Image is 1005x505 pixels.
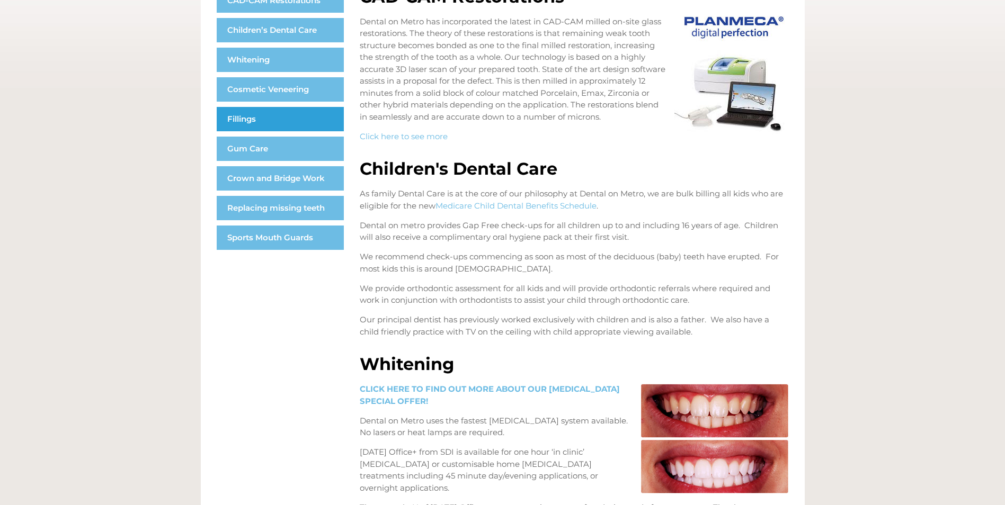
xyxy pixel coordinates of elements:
a: Children’s Dental Care [217,18,344,42]
p: Dental on metro provides Gap Free check-ups for all children up to and including 16 years of age.... [360,220,789,244]
p: [DATE] Office+ from SDI is available for one hour ‘in clinic’ [MEDICAL_DATA] or customisable home... [360,446,789,494]
a: Sports Mouth Guards [217,226,344,250]
h2: Whitening [360,356,789,373]
p: We provide orthodontic assessment for all kids and will provide orthodontic referrals where requi... [360,283,789,306]
h2: Children's Dental Care [360,160,789,177]
a: Fillings [217,107,344,131]
a: Click here to see more [360,131,448,141]
p: Dental on Metro uses the fastest [MEDICAL_DATA] system available. No lasers or heat lamps are req... [360,415,789,439]
a: Medicare Child Dental Benefits Schedule [435,201,597,211]
a: Replacing missing teeth [217,196,344,220]
p: Our principal dentist has previously worked exclusively with children and is also a father. We al... [360,314,789,338]
a: Cosmetic Veneering [217,77,344,102]
p: We recommend check-ups commencing as soon as most of the deciduous (baby) teeth have erupted. For... [360,251,789,275]
a: Crown and Bridge Work [217,166,344,191]
a: Gum Care [217,137,344,161]
a: Whitening [217,48,344,72]
p: Dental on Metro has incorporated the latest in CAD-CAM milled on-site glass restorations. The the... [360,16,789,123]
p: As family Dental Care is at the core of our philosophy at Dental on Metro, we are bulk billing al... [360,188,789,212]
a: CLICK HERE TO FIND OUT MORE ABOUT OUR [MEDICAL_DATA] SPECIAL OFFER! [360,384,620,406]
